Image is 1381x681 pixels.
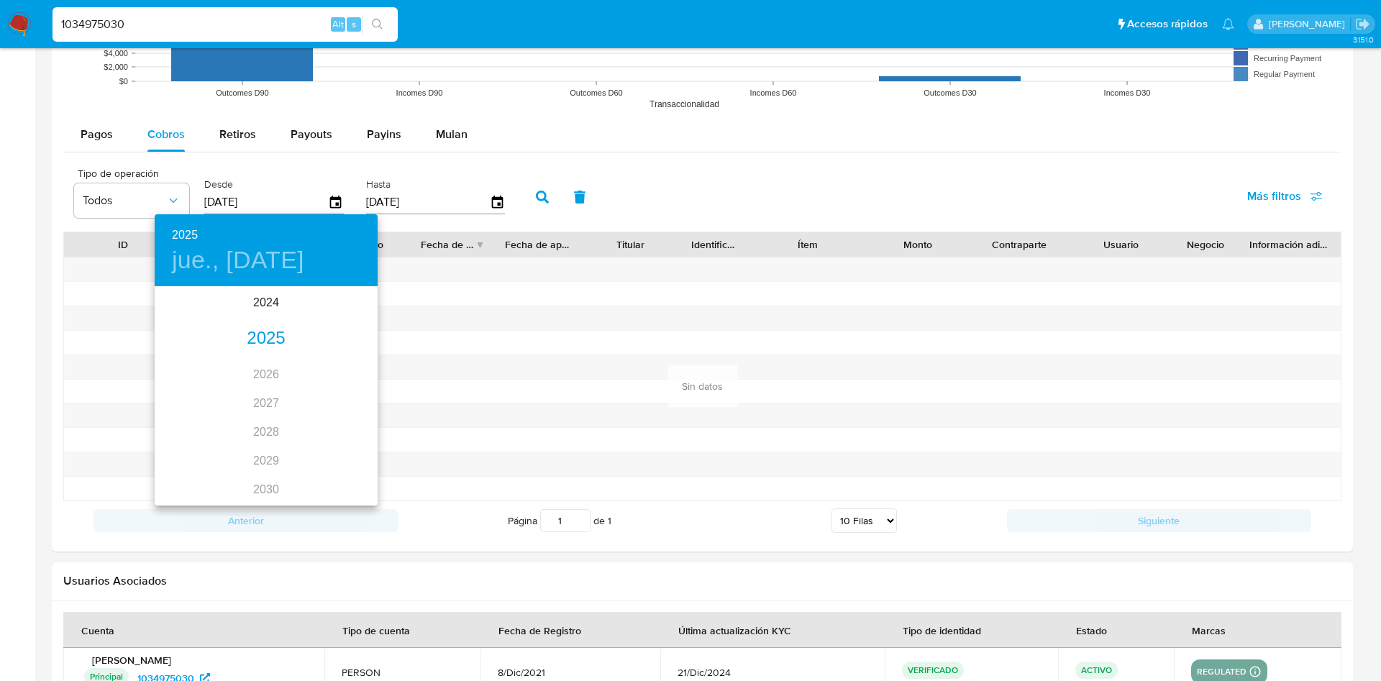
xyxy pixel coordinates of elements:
[155,288,378,317] div: 2024
[155,324,378,353] div: 2025
[172,245,304,275] button: jue., [DATE]
[172,225,198,245] button: 2025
